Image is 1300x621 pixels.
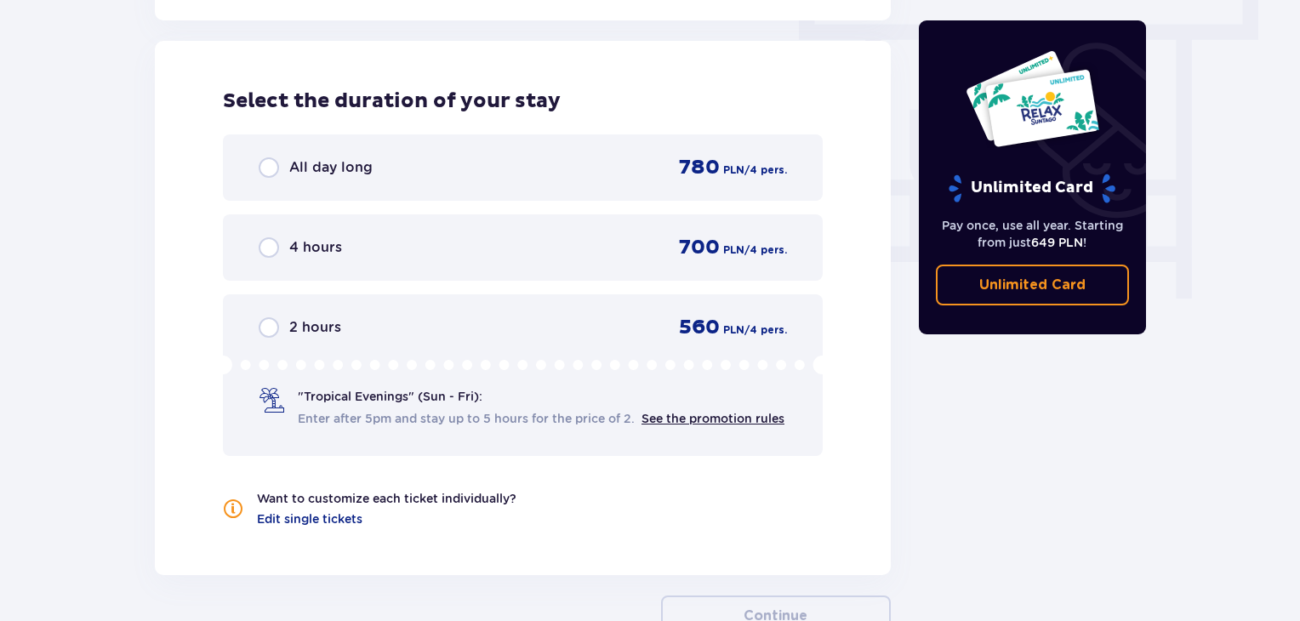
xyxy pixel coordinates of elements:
[641,412,784,425] a: See the promotion rules
[723,165,744,175] font: PLN
[298,412,635,425] font: Enter after 5pm and stay up to 5 hours for the price of 2.
[744,325,750,335] font: /
[289,319,341,335] font: 2 hours
[750,165,787,175] font: 4 pers.
[744,165,750,175] font: /
[750,325,787,335] font: 4 pers.
[257,510,362,527] a: Edit single tickets
[723,245,744,255] font: PLN
[289,159,373,175] font: All day long
[936,265,1130,305] a: Unlimited Card
[750,245,787,255] font: 4 pers.
[979,278,1086,292] font: Unlimited Card
[289,239,342,255] font: 4 hours
[223,88,561,114] font: Select the duration of your stay
[1083,236,1086,249] font: !
[679,155,720,180] font: 780
[257,492,516,505] font: Want to customize each ticket individually?
[257,512,362,526] font: Edit single tickets
[723,325,744,335] font: PLN
[1031,236,1083,249] font: 649 PLN
[679,315,720,340] font: 560
[744,245,750,255] font: /
[298,390,482,403] font: "Tropical Evenings" (Sun - Fri):
[942,219,1123,249] font: Pay once, use all year. Starting from just
[679,235,720,260] font: 700
[971,178,1093,197] font: Unlimited Card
